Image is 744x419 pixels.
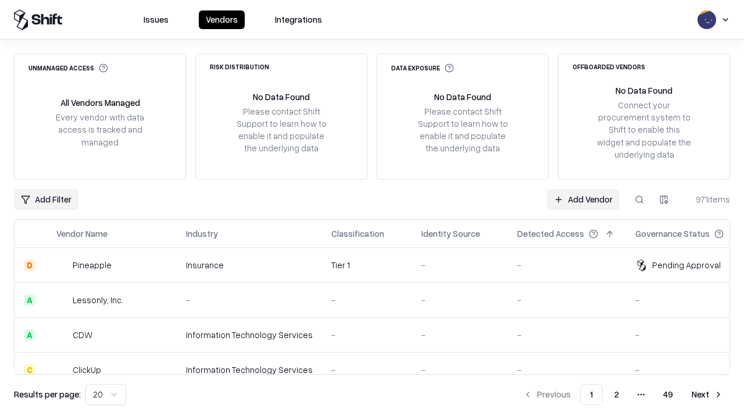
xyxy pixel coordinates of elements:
[73,329,92,341] div: CDW
[684,193,730,205] div: 971 items
[233,105,330,155] div: Please contact Shift Support to learn how to enable it and populate the underlying data
[635,329,742,341] div: -
[56,228,108,240] div: Vendor Name
[517,259,617,271] div: -
[573,63,645,70] div: Offboarded Vendors
[331,259,403,271] div: Tier 1
[516,384,730,405] nav: pagination
[253,91,310,103] div: No Data Found
[137,10,176,29] button: Issues
[414,105,511,155] div: Please contact Shift Support to learn how to enable it and populate the underlying data
[73,364,101,376] div: ClickUp
[268,10,329,29] button: Integrations
[186,259,313,271] div: Insurance
[652,259,721,271] div: Pending Approval
[517,228,584,240] div: Detected Access
[56,329,68,341] img: CDW
[56,260,68,271] img: Pineapple
[517,364,617,376] div: -
[24,294,35,306] div: A
[517,329,617,341] div: -
[186,228,218,240] div: Industry
[635,294,742,306] div: -
[331,294,403,306] div: -
[635,364,742,376] div: -
[14,388,81,400] p: Results per page:
[421,364,499,376] div: -
[654,384,682,405] button: 49
[605,384,628,405] button: 2
[580,384,603,405] button: 1
[434,91,491,103] div: No Data Found
[616,84,673,97] div: No Data Found
[73,294,123,306] div: Lessonly, Inc.
[186,364,313,376] div: Information Technology Services
[421,294,499,306] div: -
[596,99,692,161] div: Connect your procurement system to Shift to enable this widget and populate the underlying data
[421,329,499,341] div: -
[517,294,617,306] div: -
[60,97,140,109] div: All Vendors Managed
[24,364,35,376] div: C
[547,189,620,210] a: Add Vendor
[73,259,112,271] div: Pineapple
[421,228,480,240] div: Identity Source
[186,294,313,306] div: -
[331,364,403,376] div: -
[28,63,108,73] div: Unmanaged Access
[199,10,245,29] button: Vendors
[421,259,499,271] div: -
[14,189,78,210] button: Add Filter
[24,260,35,271] div: D
[331,329,403,341] div: -
[56,294,68,306] img: Lessonly, Inc.
[186,329,313,341] div: Information Technology Services
[685,384,730,405] button: Next
[391,63,454,73] div: Data Exposure
[635,228,710,240] div: Governance Status
[24,329,35,341] div: A
[56,364,68,376] img: ClickUp
[331,228,384,240] div: Classification
[210,63,269,70] div: Risk Distribution
[52,111,148,148] div: Every vendor with data access is tracked and managed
